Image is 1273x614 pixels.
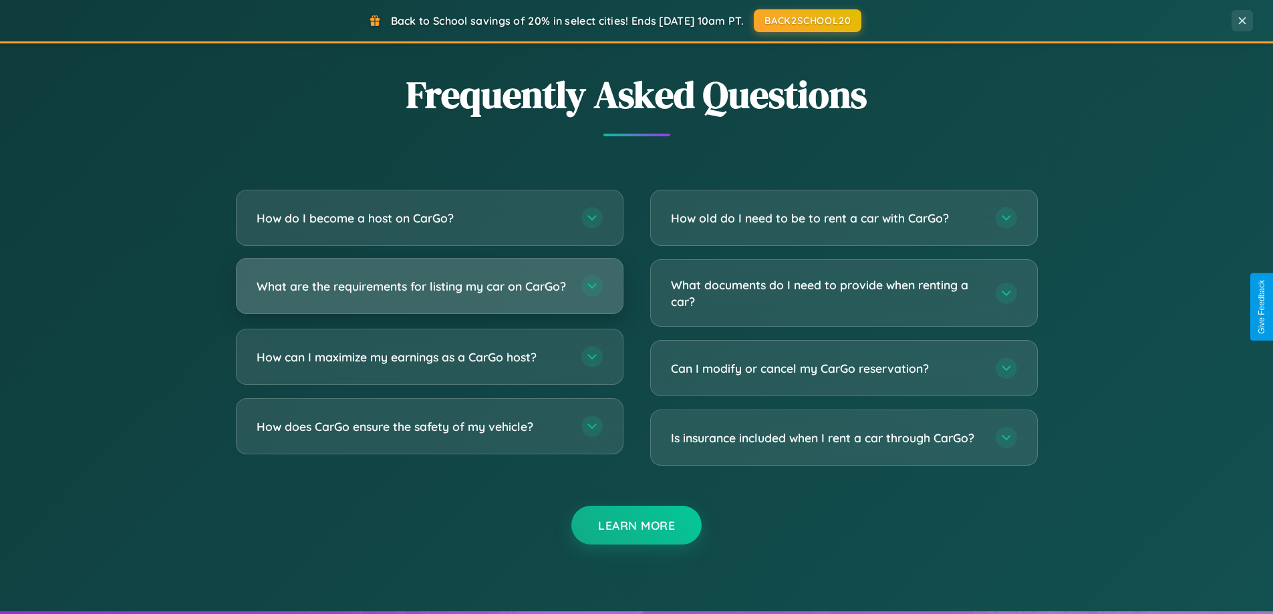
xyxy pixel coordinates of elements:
[257,349,568,365] h3: How can I maximize my earnings as a CarGo host?
[257,418,568,435] h3: How does CarGo ensure the safety of my vehicle?
[391,14,744,27] span: Back to School savings of 20% in select cities! Ends [DATE] 10am PT.
[671,210,982,226] h3: How old do I need to be to rent a car with CarGo?
[671,430,982,446] h3: Is insurance included when I rent a car through CarGo?
[754,9,861,32] button: BACK2SCHOOL20
[236,69,1038,120] h2: Frequently Asked Questions
[671,360,982,377] h3: Can I modify or cancel my CarGo reservation?
[257,278,568,295] h3: What are the requirements for listing my car on CarGo?
[671,277,982,309] h3: What documents do I need to provide when renting a car?
[571,506,702,545] button: Learn More
[1257,280,1266,334] div: Give Feedback
[257,210,568,226] h3: How do I become a host on CarGo?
